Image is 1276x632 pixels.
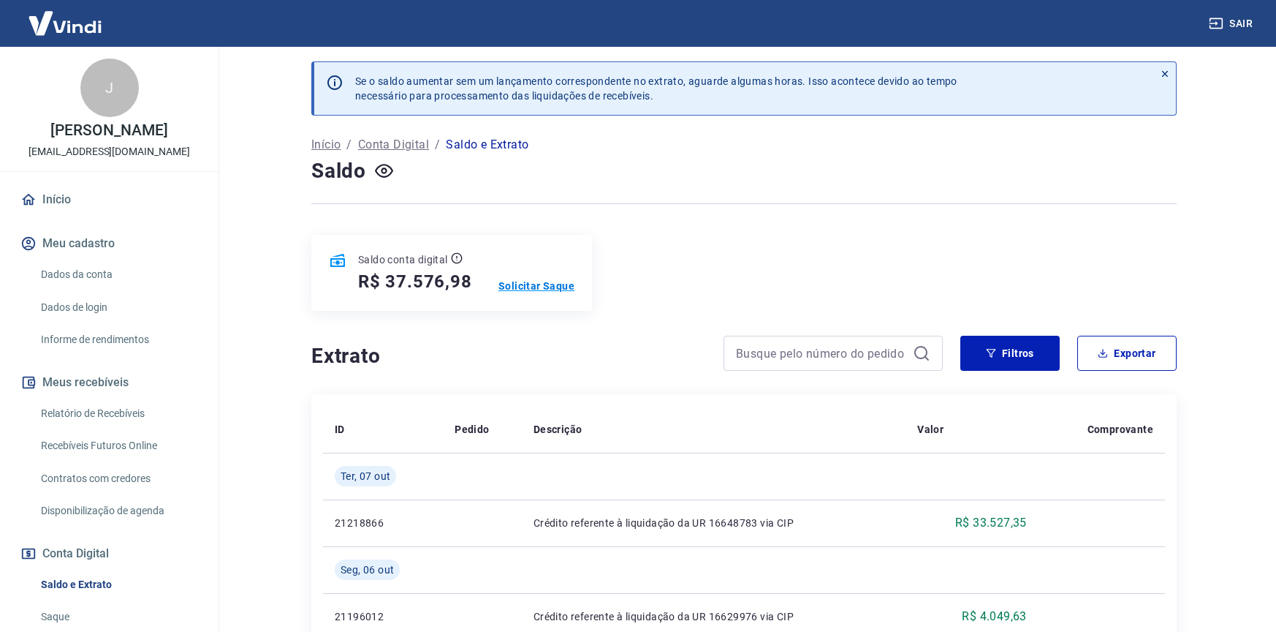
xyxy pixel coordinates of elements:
[335,516,431,530] p: 21218866
[18,1,113,45] img: Vindi
[358,136,429,154] a: Conta Digital
[341,469,390,484] span: Ter, 07 out
[80,59,139,117] div: J
[35,260,201,290] a: Dados da conta
[1077,336,1177,371] button: Exportar
[355,74,957,103] p: Se o saldo aumentar sem um lançamento correspondente no extrato, aguarde algumas horas. Isso acon...
[346,136,352,154] p: /
[35,602,201,632] a: Saque
[955,514,1027,532] p: R$ 33.527,35
[1206,10,1258,37] button: Sair
[35,293,201,323] a: Dados de login
[335,609,431,624] p: 21196012
[960,336,1060,371] button: Filtros
[358,252,448,267] p: Saldo conta digital
[446,136,528,154] p: Saldo e Extrato
[533,422,582,437] p: Descrição
[311,136,341,154] a: Início
[455,422,489,437] p: Pedido
[498,279,574,293] a: Solicitar Saque
[35,570,201,600] a: Saldo e Extrato
[1087,422,1153,437] p: Comprovante
[18,538,201,570] button: Conta Digital
[311,157,366,186] h4: Saldo
[335,422,345,437] p: ID
[533,516,894,530] p: Crédito referente à liquidação da UR 16648783 via CIP
[35,399,201,429] a: Relatório de Recebíveis
[917,422,943,437] p: Valor
[341,563,394,577] span: Seg, 06 out
[29,144,190,159] p: [EMAIL_ADDRESS][DOMAIN_NAME]
[35,431,201,461] a: Recebíveis Futuros Online
[18,184,201,216] a: Início
[533,609,894,624] p: Crédito referente à liquidação da UR 16629976 via CIP
[35,496,201,526] a: Disponibilização de agenda
[358,270,472,293] h5: R$ 37.576,98
[35,325,201,355] a: Informe de rendimentos
[311,342,706,371] h4: Extrato
[435,136,440,154] p: /
[18,366,201,399] button: Meus recebíveis
[736,342,907,364] input: Busque pelo número do pedido
[962,608,1026,625] p: R$ 4.049,63
[18,227,201,260] button: Meu cadastro
[50,123,167,138] p: [PERSON_NAME]
[35,464,201,494] a: Contratos com credores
